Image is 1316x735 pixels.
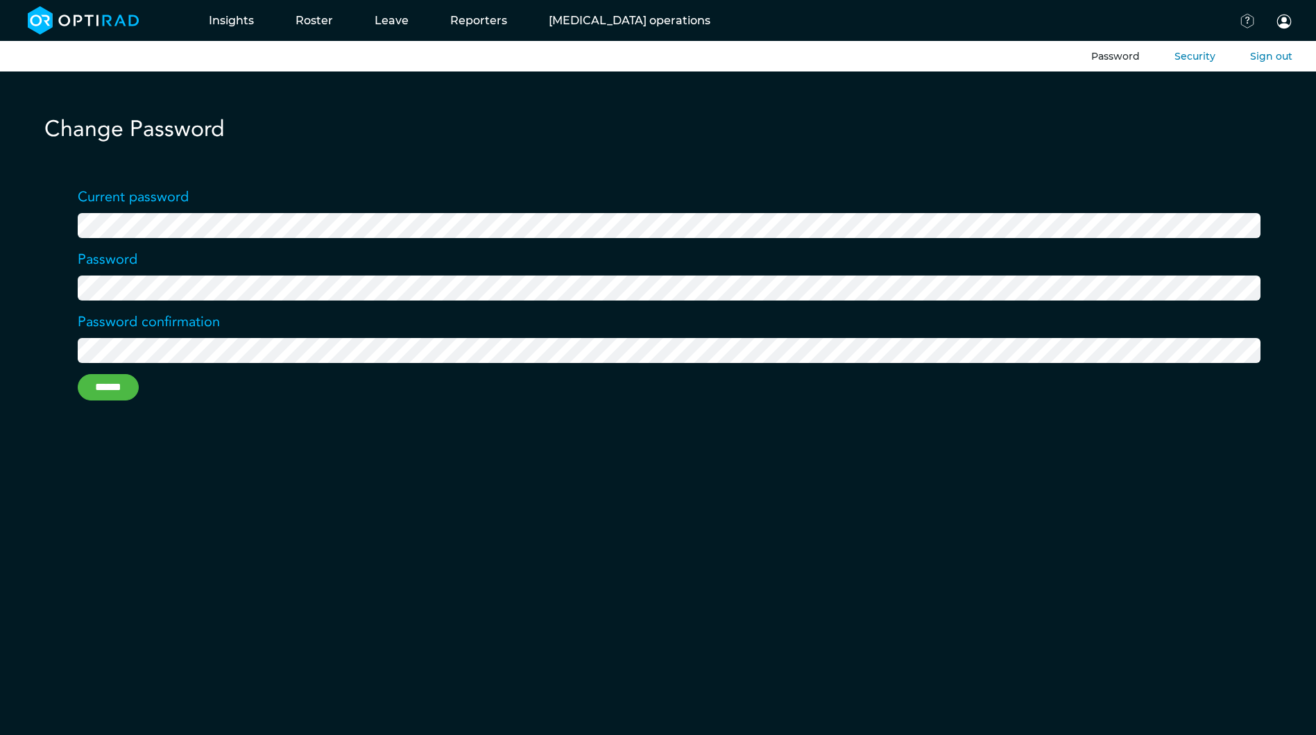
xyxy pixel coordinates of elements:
label: Password confirmation [78,312,220,332]
label: Password [78,249,137,270]
label: Current password [78,187,189,208]
button: Sign out [1250,49,1292,64]
img: brand-opti-rad-logos-blue-and-white-d2f68631ba2948856bd03f2d395fb146ddc8fb01b4b6e9315ea85fa773367... [28,6,139,35]
a: Password [1091,50,1140,62]
h1: Change Password [44,116,1294,142]
a: Security [1174,50,1215,62]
